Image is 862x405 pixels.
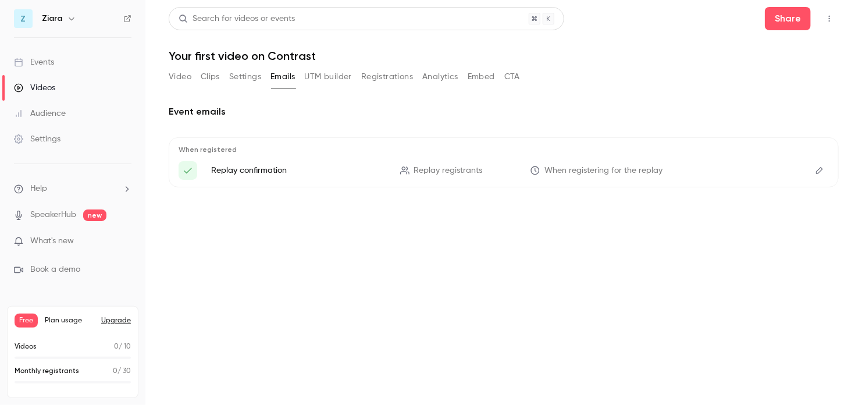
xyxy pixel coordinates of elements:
[14,56,54,68] div: Events
[114,342,131,352] p: / 10
[14,183,131,195] li: help-dropdown-opener
[30,235,74,247] span: What's new
[468,67,495,86] button: Embed
[15,314,38,328] span: Free
[113,368,117,375] span: 0
[30,209,76,221] a: SpeakerHub
[101,316,131,325] button: Upgrade
[305,67,352,86] button: UTM builder
[414,165,483,177] span: Replay registrants
[504,67,520,86] button: CTA
[810,161,829,180] button: Edit
[14,133,60,145] div: Settings
[30,183,47,195] span: Help
[179,13,295,25] div: Search for videos or events
[179,145,829,154] p: When registered
[270,67,295,86] button: Emails
[15,366,79,376] p: Monthly registrants
[21,13,26,25] span: Z
[169,105,839,119] h2: Event emails
[42,13,62,24] h6: Ziara
[114,343,119,350] span: 0
[15,342,37,352] p: Videos
[117,236,131,247] iframe: Noticeable Trigger
[14,82,55,94] div: Videos
[179,161,829,180] li: Here's your access link to {{ event_name }}!
[169,49,839,63] h1: Your first video on Contrast
[83,209,106,221] span: new
[30,264,80,276] span: Book a demo
[169,67,191,86] button: Video
[820,9,839,28] button: Top Bar Actions
[201,67,220,86] button: Clips
[211,165,386,176] p: Replay confirmation
[544,165,662,177] span: When registering for the replay
[361,67,413,86] button: Registrations
[113,366,131,376] p: / 30
[765,7,811,30] button: Share
[422,67,458,86] button: Analytics
[14,108,66,119] div: Audience
[45,316,94,325] span: Plan usage
[229,67,261,86] button: Settings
